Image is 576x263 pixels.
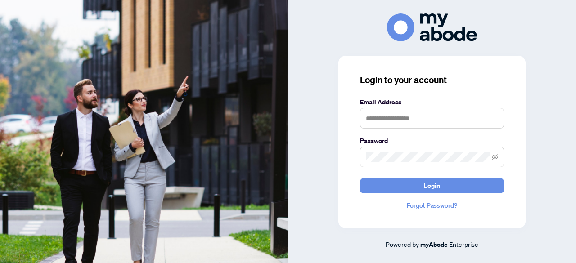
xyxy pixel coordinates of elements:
label: Email Address [360,97,504,107]
a: Forgot Password? [360,201,504,210]
h3: Login to your account [360,74,504,86]
img: ma-logo [387,13,477,41]
span: Enterprise [449,240,478,248]
button: Login [360,178,504,193]
label: Password [360,136,504,146]
span: Login [424,178,440,193]
span: Powered by [386,240,419,248]
span: eye-invisible [492,154,498,160]
a: myAbode [420,240,448,250]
